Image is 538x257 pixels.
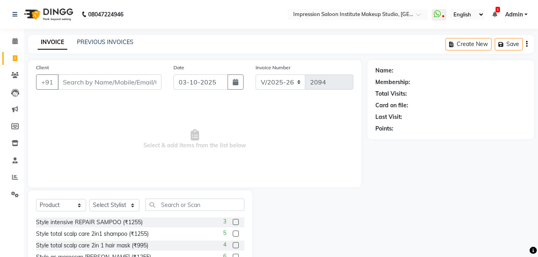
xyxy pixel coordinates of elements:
button: Save [495,38,523,50]
a: 1 [492,11,497,18]
a: PREVIOUS INVOICES [77,38,133,46]
div: Total Visits: [375,90,407,98]
img: logo [20,3,75,26]
span: Admin [505,10,523,19]
div: Style total scalp care 2in1 shampoo (₹1255) [36,230,149,238]
b: 08047224946 [88,3,123,26]
span: 1 [496,7,500,12]
div: Name: [375,66,393,75]
button: +91 [36,74,58,90]
input: Search by Name/Mobile/Email/Code [58,74,161,90]
div: Membership: [375,78,410,86]
span: 5 [223,229,226,237]
span: 3 [223,217,226,226]
div: Card on file: [375,101,408,110]
label: Client [36,64,49,71]
div: Style intensive REPAIR SAMPOO (₹1255) [36,218,143,227]
div: Points: [375,124,393,133]
span: Select & add items from the list below [36,99,353,179]
span: 4 [223,241,226,249]
a: INVOICE [38,35,67,50]
div: Style total scalp care 2in 1 hair mask (₹995) [36,241,148,250]
label: Invoice Number [256,64,290,71]
div: Last Visit: [375,113,402,121]
label: Date [173,64,184,71]
button: Create New [445,38,492,50]
input: Search or Scan [145,199,244,211]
